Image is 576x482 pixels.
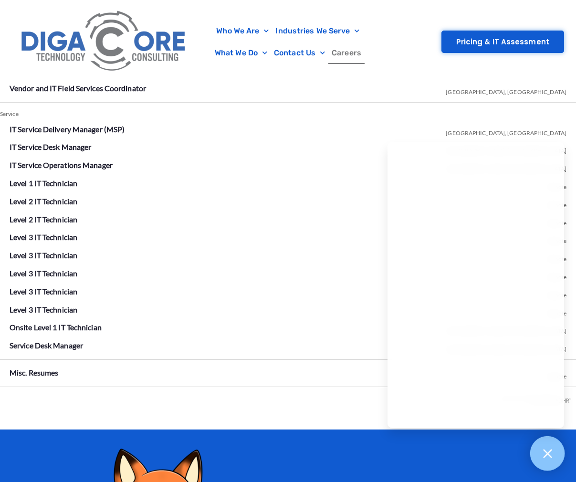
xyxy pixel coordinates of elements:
a: Contact Us [271,42,328,64]
span: Pricing & IT Assessment [456,38,549,45]
img: Digacore Logo [17,5,191,79]
a: Level 3 IT Technician [10,305,77,314]
a: Industries We Serve [272,20,363,42]
a: Level 1 IT Technician [10,178,77,188]
a: Level 3 IT Technician [10,269,77,278]
nav: Menu [196,20,380,64]
a: Service Desk Manager [10,341,83,350]
span: [GEOGRAPHIC_DATA], [GEOGRAPHIC_DATA] [446,81,566,99]
a: IT Service Delivery Manager (MSP) [10,125,125,134]
a: Level 2 IT Technician [10,197,77,206]
a: IT Service Operations Manager [10,160,113,169]
a: Careers [328,42,365,64]
a: Onsite Level 1 IT Technician [10,323,102,332]
iframe: Chatgenie Messenger [387,142,564,428]
a: Level 3 IT Technician [10,251,77,260]
a: Level 3 IT Technician [10,287,77,296]
a: Level 2 IT Technician [10,215,77,224]
a: What We Do [211,42,271,64]
span: [GEOGRAPHIC_DATA], [GEOGRAPHIC_DATA] [446,122,566,140]
a: IT Service Desk Manager [10,142,91,151]
span: [GEOGRAPHIC_DATA], [GEOGRAPHIC_DATA] [446,140,566,158]
a: Level 3 IT Technician [10,232,77,241]
a: Vendor and IT Field Services Coordinator [10,84,146,93]
a: Misc. Resumes [10,368,58,377]
a: Pricing & IT Assessment [441,31,564,53]
a: Who We Are [213,20,272,42]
